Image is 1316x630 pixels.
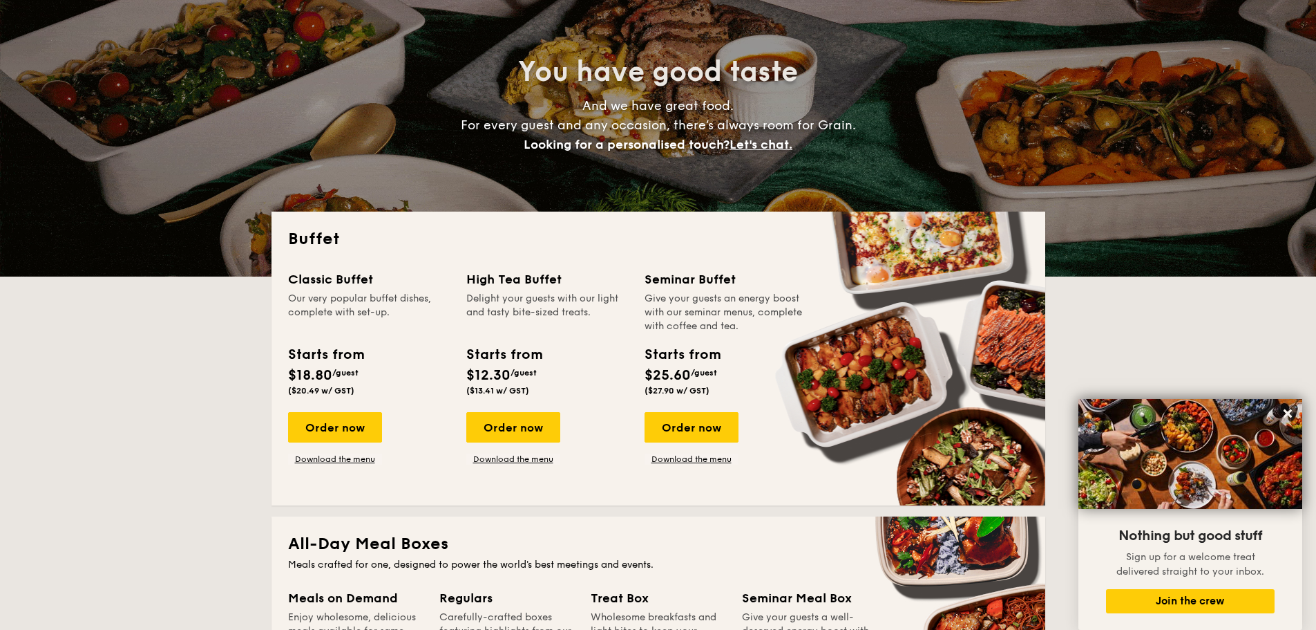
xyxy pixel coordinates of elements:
div: Classic Buffet [288,270,450,289]
h2: Buffet [288,228,1029,250]
span: $25.60 [645,367,691,384]
span: You have good taste [518,55,798,89]
span: /guest [691,368,717,378]
div: Meals crafted for one, designed to power the world's best meetings and events. [288,558,1029,572]
div: Meals on Demand [288,589,423,608]
div: Starts from [645,344,720,365]
button: Close [1277,402,1299,425]
div: Starts from [466,344,542,365]
div: Give your guests an energy boost with our seminar menus, complete with coffee and tea. [645,292,806,333]
a: Download the menu [288,454,382,465]
span: /guest [511,368,537,378]
span: And we have great food. For every guest and any occasion, there’s always room for Grain. [461,98,856,152]
div: Delight your guests with our light and tasty bite-sized treats. [466,292,628,333]
span: $12.30 [466,367,511,384]
a: Download the menu [466,454,560,465]
div: Order now [466,412,560,443]
div: Order now [288,412,382,443]
span: /guest [332,368,359,378]
span: ($20.49 w/ GST) [288,386,354,396]
span: Looking for a personalised touch? [524,137,729,152]
span: $18.80 [288,367,332,384]
div: Seminar Buffet [645,270,806,289]
img: DSC07876-Edit02-Large.jpeg [1078,399,1302,509]
div: Seminar Meal Box [742,589,877,608]
div: Order now [645,412,738,443]
span: Sign up for a welcome treat delivered straight to your inbox. [1116,551,1264,577]
div: Our very popular buffet dishes, complete with set-up. [288,292,450,333]
span: Nothing but good stuff [1118,528,1262,544]
div: Starts from [288,344,363,365]
a: Download the menu [645,454,738,465]
div: Treat Box [591,589,725,608]
h2: All-Day Meal Boxes [288,533,1029,555]
div: Regulars [439,589,574,608]
span: Let's chat. [729,137,792,152]
div: High Tea Buffet [466,270,628,289]
span: ($13.41 w/ GST) [466,386,529,396]
span: ($27.90 w/ GST) [645,386,709,396]
button: Join the crew [1106,589,1275,613]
